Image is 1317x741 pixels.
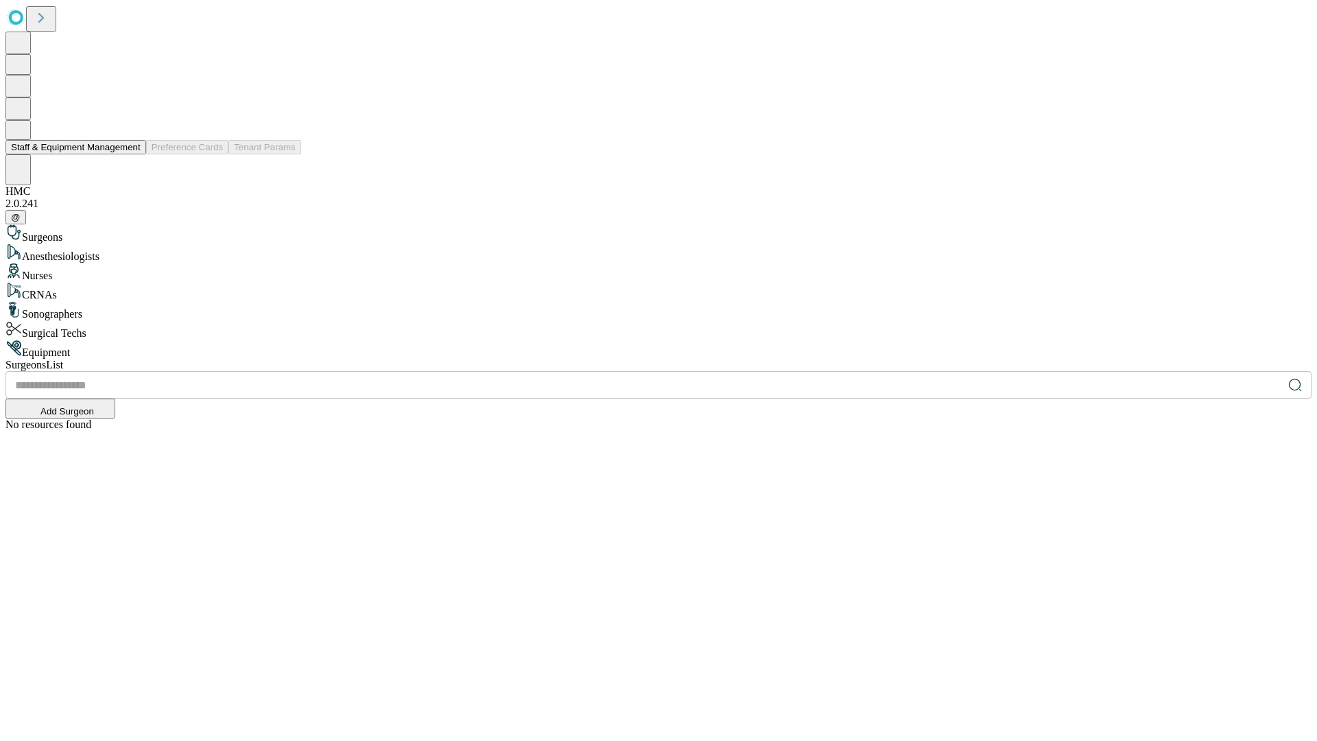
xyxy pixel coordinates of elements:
[5,340,1312,359] div: Equipment
[5,263,1312,282] div: Nurses
[5,224,1312,244] div: Surgeons
[5,320,1312,340] div: Surgical Techs
[5,419,1312,431] div: No resources found
[146,140,228,154] button: Preference Cards
[228,140,301,154] button: Tenant Params
[5,198,1312,210] div: 2.0.241
[40,406,94,416] span: Add Surgeon
[11,212,21,222] span: @
[5,399,115,419] button: Add Surgeon
[5,301,1312,320] div: Sonographers
[5,282,1312,301] div: CRNAs
[5,140,146,154] button: Staff & Equipment Management
[5,244,1312,263] div: Anesthesiologists
[5,359,1312,371] div: Surgeons List
[5,210,26,224] button: @
[5,185,1312,198] div: HMC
